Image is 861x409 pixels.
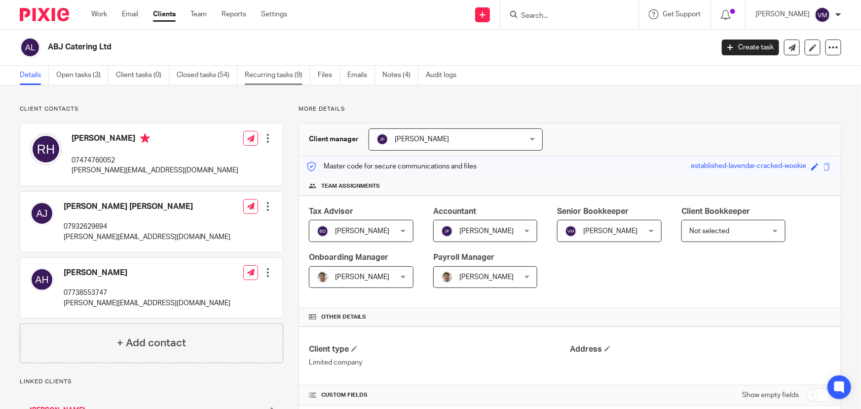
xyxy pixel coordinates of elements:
p: 07738553747 [64,288,230,298]
img: svg%3E [20,37,40,58]
p: More details [299,105,841,113]
span: [PERSON_NAME] [459,228,514,235]
a: Settings [261,9,287,19]
h4: Address [570,344,831,355]
p: [PERSON_NAME] [755,9,810,19]
a: Files [318,66,340,85]
p: 07932629694 [64,222,230,232]
img: Pixie [20,8,69,21]
span: Onboarding Manager [309,253,388,261]
p: [PERSON_NAME][EMAIL_ADDRESS][DOMAIN_NAME] [72,165,238,175]
span: [PERSON_NAME] [583,228,637,235]
a: Emails [347,66,375,85]
span: [PERSON_NAME] [335,274,389,281]
h4: [PERSON_NAME] [72,133,238,146]
a: Work [91,9,107,19]
div: established-lavendar-cracked-wookie [691,161,806,172]
span: Get Support [663,11,701,18]
span: [PERSON_NAME] [459,274,514,281]
img: PXL_20240409_141816916.jpg [317,271,329,283]
span: Senior Bookkeeper [557,207,629,215]
h4: [PERSON_NAME] [64,268,230,278]
a: Recurring tasks (9) [245,66,310,85]
span: Tax Advisor [309,207,353,215]
h3: Client manager [309,134,359,144]
h4: + Add contact [117,335,186,351]
img: svg%3E [30,268,54,291]
p: [PERSON_NAME][EMAIL_ADDRESS][DOMAIN_NAME] [64,232,230,242]
img: svg%3E [30,133,62,165]
label: Show empty fields [742,390,799,400]
img: PXL_20240409_141816916.jpg [441,271,453,283]
a: Email [122,9,138,19]
h2: ABJ Catering Ltd [48,42,575,52]
img: svg%3E [441,225,453,237]
a: Clients [153,9,176,19]
span: [PERSON_NAME] [335,228,389,235]
span: Payroll Manager [433,253,494,261]
a: Create task [722,40,779,55]
p: [PERSON_NAME][EMAIL_ADDRESS][DOMAIN_NAME] [64,298,230,308]
h4: [PERSON_NAME] [PERSON_NAME] [64,202,230,212]
span: Team assignments [321,182,380,190]
img: svg%3E [30,202,54,225]
img: svg%3E [565,225,577,237]
a: Notes (4) [382,66,418,85]
span: Other details [321,313,366,321]
h4: Client type [309,344,570,355]
p: 07474760052 [72,156,238,165]
i: Primary [140,133,150,143]
p: Client contacts [20,105,283,113]
a: Closed tasks (54) [177,66,237,85]
a: Details [20,66,49,85]
span: Accountant [433,207,476,215]
a: Team [190,9,207,19]
span: [PERSON_NAME] [395,136,449,143]
a: Client tasks (0) [116,66,169,85]
p: Linked clients [20,378,283,386]
img: svg%3E [376,133,388,145]
span: Client Bookkeeper [681,207,750,215]
p: Limited company [309,358,570,368]
a: Open tasks (3) [56,66,109,85]
span: Not selected [689,228,729,235]
p: Master code for secure communications and files [306,162,477,171]
img: svg%3E [317,225,329,237]
a: Reports [222,9,246,19]
input: Search [520,12,609,21]
h4: CUSTOM FIELDS [309,391,570,399]
img: svg%3E [815,7,830,23]
a: Audit logs [426,66,464,85]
